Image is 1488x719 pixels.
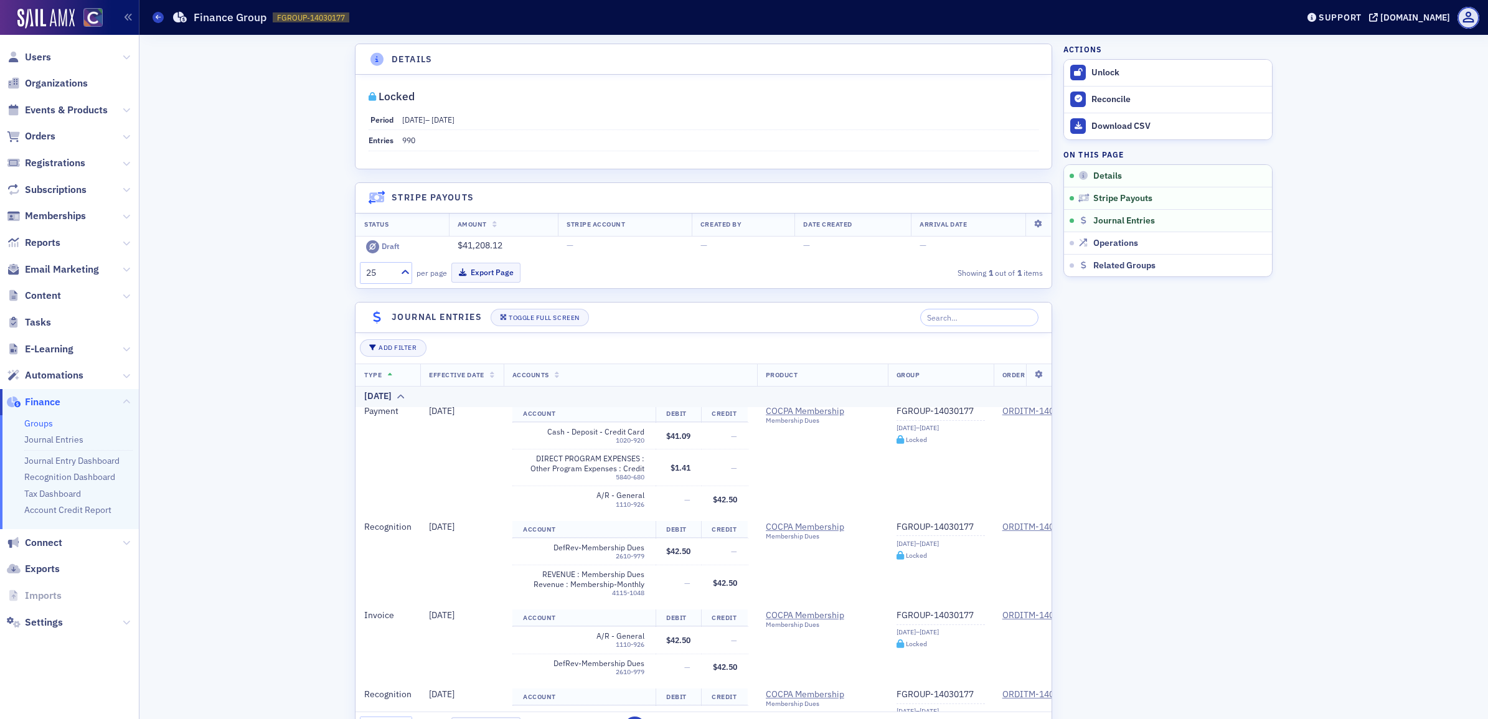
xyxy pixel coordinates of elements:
a: Memberships [7,209,86,223]
a: Recognition Dashboard [24,471,115,482]
span: Order Item [1002,370,1043,379]
img: SailAMX [17,9,75,29]
span: Related Groups [1093,260,1156,271]
strong: 1 [986,267,995,278]
span: Settings [25,616,63,629]
div: 2610-979 [531,552,644,560]
div: Download CSV [1091,121,1266,132]
span: Effective Date [429,370,484,379]
span: Arrival Date [920,220,967,228]
div: ORDITM-14006056 [1002,522,1079,533]
span: Amount [458,220,487,228]
span: $42.50 [713,494,737,504]
th: Credit [701,609,748,627]
span: Automations [25,369,83,382]
span: A/R - General [531,631,644,641]
span: COCPA Membership [766,522,879,533]
th: Debit [656,688,702,706]
div: Membership Dues [766,700,879,708]
div: Toggle Full Screen [509,314,579,321]
span: — [731,431,737,441]
div: Unlock [1091,67,1266,78]
div: [DATE]–[DATE] [897,540,985,548]
span: Status [364,220,388,228]
span: — [731,635,737,645]
div: 5840-680 [523,473,644,481]
span: Profile [1457,7,1479,29]
input: Search… [920,309,1039,326]
span: $42.50 [713,662,737,672]
th: Debit [656,609,702,627]
span: DefRev-Membership Dues [531,659,644,668]
span: Invoice [364,609,394,621]
a: Exports [7,562,60,576]
a: Groups [24,418,53,429]
span: [DATE] [429,405,454,416]
strong: 1 [1015,267,1024,278]
th: Account [512,688,656,706]
span: — [684,578,690,588]
a: ORDITM-14006060 [1002,689,1079,700]
th: Debit [656,521,702,538]
h4: Actions [1063,44,1102,55]
dd: 990 [402,130,1038,150]
div: 25 [366,266,393,280]
span: — [920,240,926,251]
span: $42.50 [666,635,690,645]
span: Journal Entries [1093,215,1155,227]
div: Reconcile [1091,94,1266,105]
th: Credit [701,688,748,706]
div: Locked [906,641,927,647]
span: — [731,546,737,556]
a: View Homepage [75,8,103,29]
h4: Details [392,53,433,66]
a: Email Marketing [7,263,99,276]
span: $41,208.12 [458,240,502,251]
span: Exports [25,562,60,576]
div: 2610-979 [531,668,644,676]
span: Period [370,115,393,125]
span: Stripe Payouts [1093,193,1152,204]
span: Tasks [25,316,51,329]
label: per page [417,267,447,278]
a: FGROUP-14030177 [897,406,985,417]
span: Accounts [512,370,549,379]
a: Journal Entry Dashboard [24,455,120,466]
span: [DATE] [429,521,454,532]
span: DIRECT PROGRAM EXPENSES : Other Program Expenses : Credit Card Fees [523,454,644,473]
span: Recognition [364,688,412,700]
a: COCPA Membership [766,406,879,417]
span: Orders [25,129,55,143]
button: [DOMAIN_NAME] [1369,13,1454,22]
span: — [684,662,690,672]
a: COCPA Membership [766,610,879,621]
a: Events & Products [7,103,108,117]
button: Add Filter [360,339,426,357]
a: ORDITM-14006056 [1002,406,1079,417]
span: Events & Products [25,103,108,117]
h1: Finance Group [194,10,266,25]
a: Automations [7,369,83,382]
span: — [731,463,737,472]
span: – [402,115,454,125]
div: Membership Dues [766,621,879,629]
span: — [567,240,573,251]
a: Content [7,289,61,303]
a: COCPA Membership [766,689,879,700]
button: Unlock [1064,60,1272,86]
span: Content [25,289,61,303]
a: Settings [7,616,63,629]
div: 4115-1048 [523,589,644,597]
a: Connect [7,536,62,550]
div: [DATE]–[DATE] [897,707,985,715]
button: Export Page [451,263,520,282]
th: Credit [701,521,748,538]
a: Imports [7,589,62,603]
div: Locked [906,552,927,559]
span: Cash - Deposit - Credit Card [531,427,644,436]
span: $1.41 [671,463,690,472]
div: Locked [379,93,415,100]
span: Entries [369,135,393,145]
span: [DATE] [402,115,425,125]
